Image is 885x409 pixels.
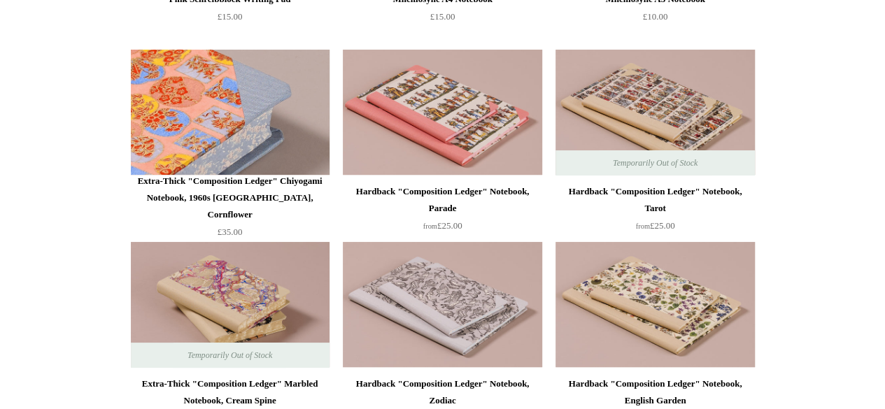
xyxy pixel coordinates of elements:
[636,220,675,231] span: £25.00
[343,50,541,175] img: Hardback "Composition Ledger" Notebook, Parade
[555,50,754,175] a: Hardback "Composition Ledger" Notebook, Tarot Hardback "Composition Ledger" Notebook, Tarot Tempo...
[599,150,711,175] span: Temporarily Out of Stock
[218,11,243,22] span: £15.00
[343,242,541,368] img: Hardback "Composition Ledger" Notebook, Zodiac
[131,50,330,175] img: Extra-Thick "Composition Ledger" Chiyogami Notebook, 1960s Japan, Cornflower
[346,183,538,217] div: Hardback "Composition Ledger" Notebook, Parade
[174,343,286,368] span: Temporarily Out of Stock
[131,50,330,175] a: Extra-Thick "Composition Ledger" Chiyogami Notebook, 1960s Japan, Cornflower Extra-Thick "Composi...
[636,222,650,230] span: from
[423,220,462,231] span: £25.00
[131,173,330,241] a: Extra-Thick "Composition Ledger" Chiyogami Notebook, 1960s [GEOGRAPHIC_DATA], Cornflower £35.00
[423,222,437,230] span: from
[343,242,541,368] a: Hardback "Composition Ledger" Notebook, Zodiac Hardback "Composition Ledger" Notebook, Zodiac
[343,183,541,241] a: Hardback "Composition Ledger" Notebook, Parade from£25.00
[643,11,668,22] span: £10.00
[343,50,541,175] a: Hardback "Composition Ledger" Notebook, Parade Hardback "Composition Ledger" Notebook, Parade
[555,242,754,368] img: Hardback "Composition Ledger" Notebook, English Garden
[218,227,243,237] span: £35.00
[555,50,754,175] img: Hardback "Composition Ledger" Notebook, Tarot
[559,183,751,217] div: Hardback "Composition Ledger" Notebook, Tarot
[131,242,330,368] img: Extra-Thick "Composition Ledger" Marbled Notebook, Cream Spine
[134,173,326,223] div: Extra-Thick "Composition Ledger" Chiyogami Notebook, 1960s [GEOGRAPHIC_DATA], Cornflower
[555,183,754,241] a: Hardback "Composition Ledger" Notebook, Tarot from£25.00
[555,242,754,368] a: Hardback "Composition Ledger" Notebook, English Garden Hardback "Composition Ledger" Notebook, En...
[346,375,538,409] div: Hardback "Composition Ledger" Notebook, Zodiac
[131,242,330,368] a: Extra-Thick "Composition Ledger" Marbled Notebook, Cream Spine Extra-Thick "Composition Ledger" M...
[430,11,455,22] span: £15.00
[559,375,751,409] div: Hardback "Composition Ledger" Notebook, English Garden
[134,375,326,409] div: Extra-Thick "Composition Ledger" Marbled Notebook, Cream Spine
